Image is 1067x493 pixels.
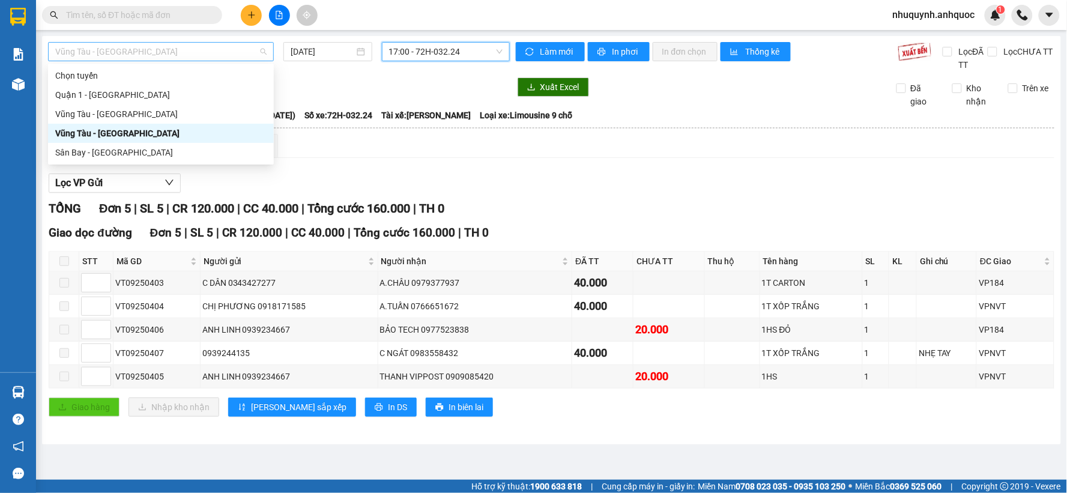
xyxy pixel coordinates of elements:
[890,482,942,491] strong: 0369 525 060
[471,480,582,493] span: Hỗ trợ kỹ thuật:
[480,109,572,122] span: Loại xe: Limousine 9 chỗ
[113,365,201,389] td: VT09250405
[574,345,631,361] div: 40.000
[13,441,24,452] span: notification
[49,174,181,193] button: Lọc VP Gửi
[12,386,25,399] img: warehouse-icon
[79,252,113,271] th: STT
[1000,482,1009,491] span: copyright
[113,342,201,365] td: VT09250407
[698,480,846,493] span: Miền Nam
[736,482,846,491] strong: 0708 023 035 - 0935 103 250
[285,226,288,240] span: |
[979,370,1051,383] div: VPNVT
[10,8,26,26] img: logo-vxr
[602,480,695,493] span: Cung cấp máy in - giấy in:
[12,48,25,61] img: solution-icon
[865,370,887,383] div: 1
[762,346,860,360] div: 1T XỐP TRẮNG
[856,480,942,493] span: Miền Bắc
[115,276,198,289] div: VT09250403
[999,45,1055,58] span: Lọc CHƯA TT
[48,143,274,162] div: Sân Bay - Vũng Tàu
[883,7,985,22] span: nhuquynh.anhquoc
[115,300,198,313] div: VT09250404
[380,323,570,336] div: BẢO TECH 0977523838
[238,403,246,413] span: sort-ascending
[917,252,977,271] th: Ghi chú
[49,201,81,216] span: TỔNG
[113,295,201,318] td: VT09250404
[745,45,781,58] span: Thống kê
[721,42,791,61] button: bar-chartThống kê
[140,201,163,216] span: SL 5
[115,346,198,360] div: VT09250407
[919,346,975,360] div: NHẸ TAY
[348,226,351,240] span: |
[13,468,24,479] span: message
[898,42,932,61] img: 9k=
[951,480,953,493] span: |
[202,276,376,289] div: C DÂN 0343427277
[243,201,298,216] span: CC 40.000
[297,5,318,26] button: aim
[591,480,593,493] span: |
[275,11,283,19] span: file-add
[389,43,503,61] span: 17:00 - 72H-032.24
[705,252,760,271] th: Thu hộ
[997,5,1005,14] sup: 1
[55,43,267,61] span: Vũng Tàu - Sân Bay
[165,178,174,187] span: down
[269,5,290,26] button: file-add
[304,109,372,122] span: Số xe: 72H-032.24
[516,42,585,61] button: syncLàm mới
[413,201,416,216] span: |
[979,300,1051,313] div: VPNVT
[426,398,493,417] button: printerIn biên lai
[762,300,860,313] div: 1T XỐP TRẮNG
[375,403,383,413] span: printer
[540,80,579,94] span: Xuất Excel
[1039,5,1060,26] button: caret-down
[760,252,863,271] th: Tên hàng
[222,226,282,240] span: CR 120.000
[307,201,410,216] span: Tổng cước 160.000
[55,175,103,190] span: Lọc VP Gửi
[48,85,274,104] div: Quận 1 - Vũng Tàu
[237,201,240,216] span: |
[762,276,860,289] div: 1T CARTON
[202,370,376,383] div: ANH LINH 0939234667
[134,201,137,216] span: |
[999,5,1003,14] span: 1
[906,82,943,108] span: Đã giao
[291,226,345,240] span: CC 40.000
[365,398,417,417] button: printerIn DS
[247,11,256,19] span: plus
[49,398,119,417] button: uploadGiao hàng
[115,323,198,336] div: VT09250406
[291,45,354,58] input: 12/09/2025
[865,346,887,360] div: 1
[166,201,169,216] span: |
[380,346,570,360] div: C NGÁT 0983558432
[863,252,889,271] th: SL
[13,414,24,425] span: question-circle
[48,124,274,143] div: Vũng Tàu - Sân Bay
[388,401,407,414] span: In DS
[115,370,198,383] div: VT09250405
[1018,82,1054,95] span: Trên xe
[588,42,650,61] button: printerIn phơi
[381,109,471,122] span: Tài xế: [PERSON_NAME]
[518,77,589,97] button: downloadXuất Excel
[380,370,570,383] div: THANH VIPPOST 0909085420
[301,201,304,216] span: |
[202,300,376,313] div: CHỊ PHƯƠNG 0918171585
[116,255,188,268] span: Mã GD
[55,146,267,159] div: Sân Bay - [GEOGRAPHIC_DATA]
[216,226,219,240] span: |
[865,300,887,313] div: 1
[150,226,182,240] span: Đơn 5
[48,66,274,85] div: Chọn tuyến
[50,11,58,19] span: search
[435,403,444,413] span: printer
